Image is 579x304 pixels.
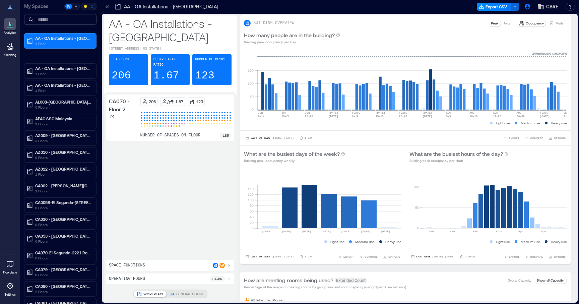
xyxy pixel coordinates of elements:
p: 1 Day [305,255,313,259]
button: Last 90 Days |[DATE]-[DATE] [244,135,295,141]
text: 24-30 [517,115,525,118]
p: CA053 - [GEOGRAPHIC_DATA][PERSON_NAME] - 225 [GEOGRAPHIC_DATA][PERSON_NAME].. [35,233,91,239]
button: CBRE [535,1,560,12]
p: Headcount [112,57,130,62]
button: Last 90 Days |[DATE]-[DATE] [244,253,295,260]
p: How are meeting rooms being used? [244,276,333,284]
text: [DATE] [321,230,331,233]
text: [DATE] [381,230,390,233]
p: 1 Floor [35,88,91,93]
p: AZ009 - [GEOGRAPHIC_DATA] - [STREET_ADDRESS].. [35,133,91,138]
span: EXPORT [509,255,519,259]
span: EXPORT [343,255,354,259]
p: CA079 - [GEOGRAPHIC_DATA] - 400 [GEOGRAPHIC_DATA].. [35,267,91,272]
text: [DATE] [282,230,292,233]
text: 4am [450,230,455,233]
tspan: 0 [252,226,254,230]
p: CA070 - Floor 2 [109,97,138,113]
span: COMPARE [530,255,543,259]
p: 0 Floors [35,272,91,278]
button: COMPARE [523,253,544,260]
p: Light use [330,239,344,244]
text: 8pm [541,230,546,233]
text: 22-28 [305,115,313,118]
button: OPTIONS [382,253,401,260]
p: 1 Floor [35,172,91,177]
text: AUG [493,111,498,114]
p: Space Functions [109,263,145,268]
span: OPTIONS [554,255,566,259]
text: [DATE] [376,111,385,114]
p: Visits [556,20,564,26]
span: EXPORT [509,136,519,140]
tspan: 0 [252,107,254,111]
p: 185 [223,133,229,138]
a: Cleaning [2,38,18,59]
p: Building peak occupancy weekly [244,158,345,163]
p: Light use [496,120,510,126]
button: Last Week |[DATE]-[DATE] [409,253,456,260]
p: AA - OA Installations - [GEOGRAPHIC_DATA] [109,17,232,44]
p: Number of Desks [195,57,225,62]
text: [DATE] [423,115,432,118]
text: 8-14 [258,115,264,118]
p: 1 Floor [35,71,91,76]
p: 3 Floors [35,138,91,143]
text: [DATE] [328,111,338,114]
text: [DATE] [399,111,409,114]
text: JUN [305,111,310,114]
p: CA005B-El Segundo-[STREET_ADDRESS] [35,200,91,205]
text: 8am [473,230,478,233]
span: COMPARE [365,255,378,259]
p: Occupancy [526,20,544,26]
text: 7-13 [564,115,570,118]
p: My Spaces [24,3,63,10]
button: EXPORT [502,253,521,260]
p: 1.67 [153,69,179,82]
button: OPTIONS [547,253,567,260]
p: 206 [149,99,156,104]
p: Heavy use [385,239,401,244]
p: 8a - 6p [212,276,222,282]
p: All Meeting Rooms [251,298,285,303]
text: 10-16 [469,115,477,118]
p: Show all Capacity [537,278,564,283]
text: JUN [258,111,263,114]
tspan: 140 [248,187,254,191]
p: AZ010 - [GEOGRAPHIC_DATA] - 2020 [GEOGRAPHIC_DATA].. [35,149,91,155]
p: CA002 - [PERSON_NAME][GEOGRAPHIC_DATA] - 1840 [GEOGRAPHIC_DATA] [35,183,91,188]
tspan: 100 [248,198,254,202]
p: AZ012 - [GEOGRAPHIC_DATA] - [STREET_ADDRESS] [35,166,91,172]
p: APAC SSC Malaysia [35,116,91,121]
tspan: 150 [248,68,254,72]
p: 0 Floors [35,205,91,210]
p: AL008-[GEOGRAPHIC_DATA]-[STREET_ADDRESS].. [35,99,91,105]
tspan: 100 [248,81,254,85]
text: 4pm [518,230,523,233]
button: Export CSV [477,3,511,11]
text: [DATE] [262,230,272,233]
p: 2 Floors [35,188,91,194]
a: Settings [2,278,18,299]
p: 0 Floors [35,155,91,160]
p: 1 Hour [465,255,475,259]
text: [DATE] [328,115,338,118]
p: 0 Floors [35,255,91,261]
p: Light use [496,239,510,244]
p: 0 Floors [35,239,91,244]
p: CA080 - [GEOGRAPHIC_DATA] - 4141 [GEOGRAPHIC_DATA].. [35,284,91,289]
p: 2 Floors [35,289,91,294]
span: OPTIONS [554,136,566,140]
p: Medium use [521,239,540,244]
text: [DATE] [540,115,550,118]
p: 1 Floor [35,41,91,46]
p: Settings [4,293,16,297]
tspan: 40 [250,215,254,219]
span: CBRE [546,3,558,10]
tspan: 120 [248,192,254,196]
span: OPTIONS [388,255,400,259]
text: JUN [281,111,286,114]
text: AUG [446,111,451,114]
p: Analytics [4,31,16,35]
p: BUILDING OVERVIEW [253,20,294,26]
